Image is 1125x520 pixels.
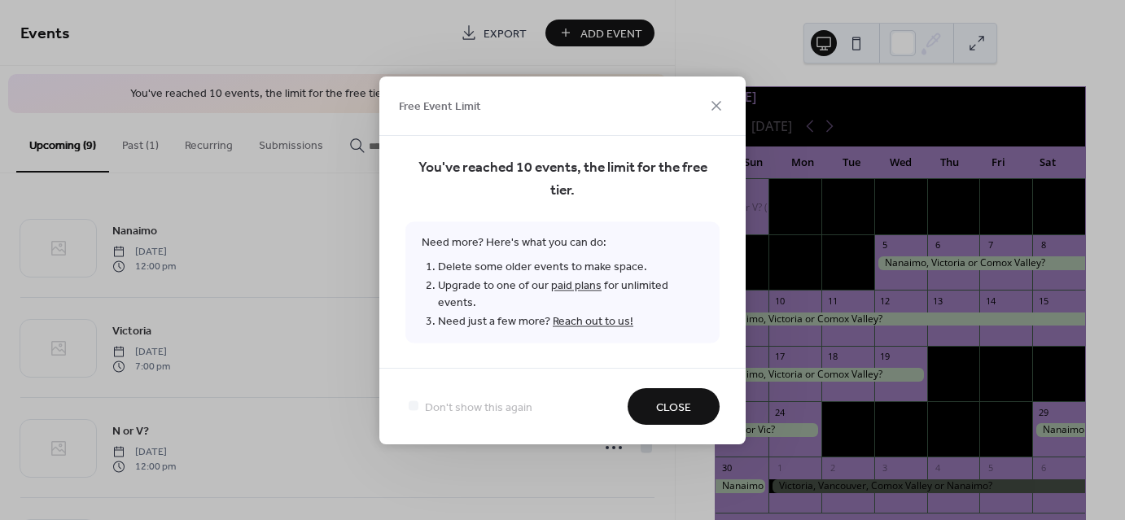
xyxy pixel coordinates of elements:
span: Don't show this again [425,399,532,416]
button: Close [628,388,720,425]
span: Need more? Here's what you can do: [405,221,720,343]
li: Need just a few more? [438,312,703,330]
span: Free Event Limit [399,98,481,116]
a: Reach out to us! [553,310,633,332]
a: paid plans [551,274,602,296]
span: Close [656,399,691,416]
span: You've reached 10 events, the limit for the free tier. [405,156,720,202]
li: Upgrade to one of our for unlimited events. [438,276,703,312]
li: Delete some older events to make space. [438,257,703,276]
